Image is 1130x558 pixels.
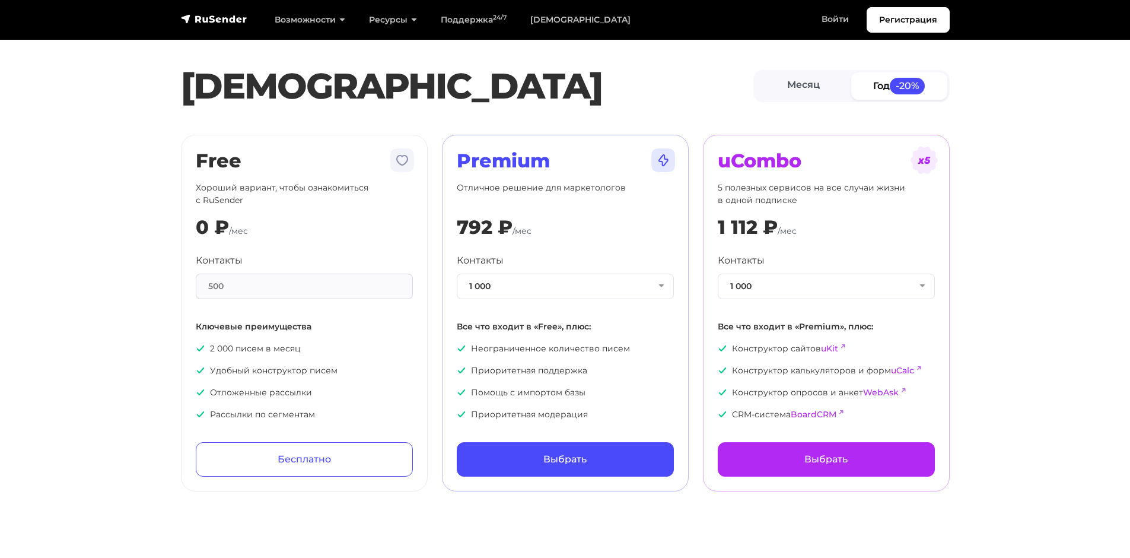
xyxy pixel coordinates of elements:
img: icon-ok.svg [196,388,205,397]
p: Конструктор сайтов [718,343,935,355]
a: Поддержка24/7 [429,8,518,32]
a: WebAsk [863,387,899,398]
p: Рассылки по сегментам [196,408,413,421]
p: Ключевые преимущества [196,321,413,333]
span: -20% [890,78,925,94]
div: 792 ₽ [457,216,513,239]
img: icon-ok.svg [718,388,727,397]
img: icon-ok.svg [196,366,205,375]
img: icon-ok.svg [457,344,466,353]
p: 2 000 писем в месяц [196,343,413,355]
p: Удобный конструктор писем [196,364,413,377]
img: icon-ok.svg [457,388,466,397]
p: Отличное решение для маркетологов [457,182,674,207]
p: Приоритетная модерация [457,408,674,421]
p: Все что входит в «Free», плюс: [457,321,674,333]
h1: [DEMOGRAPHIC_DATA] [181,65,753,107]
div: 0 ₽ [196,216,229,239]
img: icon-ok.svg [718,344,727,353]
a: Бесплатно [196,442,413,477]
p: Конструктор калькуляторов и форм [718,364,935,377]
p: Конструктор опросов и анкет [718,386,935,399]
span: /мес [513,226,531,236]
a: uKit [821,343,838,354]
a: Войти [810,7,861,31]
p: Помощь с импортом базы [457,386,674,399]
span: /мес [778,226,797,236]
div: 1 112 ₽ [718,216,778,239]
h2: Free [196,150,413,172]
a: uCalc [891,365,914,376]
a: Ресурсы [357,8,429,32]
p: Отложенные рассылки [196,386,413,399]
button: 1 000 [718,274,935,299]
img: tarif-ucombo.svg [910,146,938,175]
p: Приоритетная поддержка [457,364,674,377]
img: icon-ok.svg [196,410,205,419]
img: icon-ok.svg [718,366,727,375]
a: Выбрать [457,442,674,477]
a: Выбрать [718,442,935,477]
img: tarif-free.svg [388,146,416,175]
img: icon-ok.svg [457,366,466,375]
a: Год [851,72,947,99]
p: Неограниченное количество писем [457,343,674,355]
a: [DEMOGRAPHIC_DATA] [518,8,642,32]
p: Все что входит в «Premium», плюс: [718,321,935,333]
sup: 24/7 [493,14,507,21]
p: Хороший вариант, чтобы ознакомиться с RuSender [196,182,413,207]
a: BoardCRM [791,409,836,420]
span: /мес [229,226,248,236]
label: Контакты [457,253,504,268]
img: icon-ok.svg [457,410,466,419]
label: Контакты [718,253,765,268]
img: icon-ok.svg [718,410,727,419]
img: tarif-premium.svg [649,146,677,175]
p: 5 полезных сервисов на все случаи жизни в одной подписке [718,182,935,207]
img: RuSender [181,13,247,25]
a: Месяц [756,72,852,99]
button: 1 000 [457,274,674,299]
a: Регистрация [867,7,950,33]
img: icon-ok.svg [196,344,205,353]
h2: Premium [457,150,674,172]
label: Контакты [196,253,243,268]
p: CRM-система [718,408,935,421]
a: Возможности [263,8,357,32]
h2: uCombo [718,150,935,172]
